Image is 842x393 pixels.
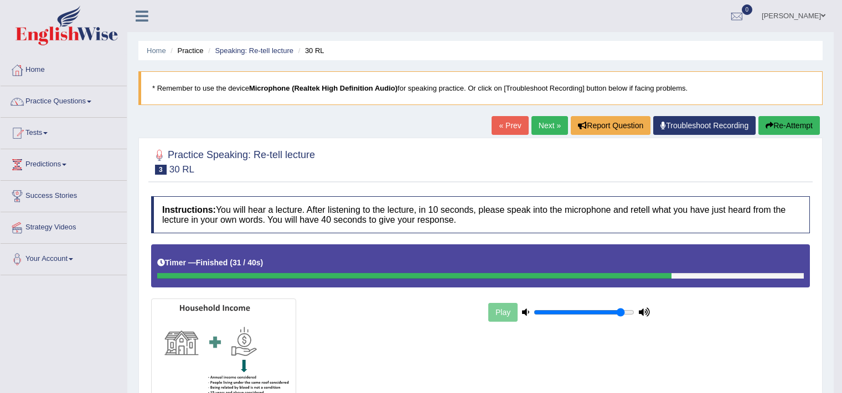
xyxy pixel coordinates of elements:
h5: Timer — [157,259,263,267]
span: 0 [742,4,753,15]
b: Instructions: [162,205,216,214]
b: Microphone (Realtek High Definition Audio) [249,84,397,92]
b: ( [230,258,233,267]
button: Re-Attempt [758,116,820,135]
a: Practice Questions [1,86,127,114]
a: Troubleshoot Recording [653,116,756,135]
li: 30 RL [296,45,324,56]
blockquote: * Remember to use the device for speaking practice. Or click on [Troubleshoot Recording] button b... [138,71,823,105]
li: Practice [168,45,203,56]
b: ) [261,258,264,267]
b: 31 / 40s [233,258,261,267]
a: Strategy Videos [1,212,127,240]
button: Report Question [571,116,650,135]
a: Your Account [1,244,127,271]
a: Predictions [1,149,127,177]
a: Next » [531,116,568,135]
h4: You will hear a lecture. After listening to the lecture, in 10 seconds, please speak into the mic... [151,196,810,233]
a: Home [147,46,166,55]
a: Home [1,55,127,82]
h2: Practice Speaking: Re-tell lecture [151,147,315,175]
a: Success Stories [1,181,127,208]
span: 3 [155,165,167,175]
small: 30 RL [169,164,194,175]
a: Tests [1,118,127,145]
a: « Prev [492,116,528,135]
a: Speaking: Re-tell lecture [215,46,293,55]
b: Finished [196,258,228,267]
